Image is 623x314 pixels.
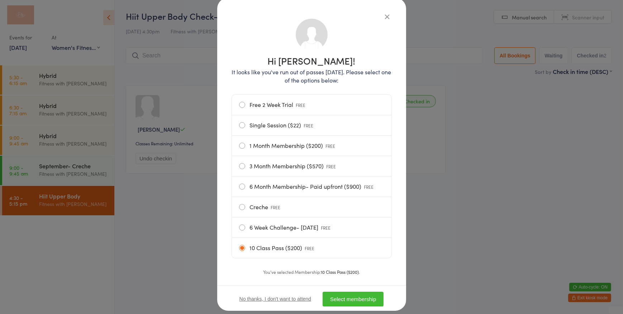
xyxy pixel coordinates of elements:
label: Creche [239,197,384,217]
span: FREE [326,143,336,149]
p: It looks like you've run out of passes [DATE]. Please select one of the options below: [232,68,392,84]
label: Free 2 Week Trial [239,95,384,115]
strong: 10 Class Pass ($200) [321,269,359,275]
div: You’ve selected Membership: . [232,268,392,275]
button: No thanks, I don't want to attend [239,296,311,302]
span: FREE [364,184,374,190]
span: FREE [327,163,336,169]
label: 6 Week Challenge- [DATE] [239,217,384,238]
img: no_photo.png [295,18,328,51]
label: 1 Month Membership ($200) [239,136,384,156]
span: FREE [304,122,314,128]
label: 10 Class Pass ($200) [239,238,384,258]
span: FREE [271,204,281,210]
span: FREE [305,245,315,251]
label: Single Session ($22) [239,115,384,135]
span: FREE [321,225,331,231]
button: Select membership [323,292,384,306]
label: 3 Month Membership ($570) [239,156,384,176]
label: 6 Month Membership- Paid upfront ($900) [239,177,384,197]
h1: Hi [PERSON_NAME]! [232,56,392,65]
span: FREE [296,102,306,108]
